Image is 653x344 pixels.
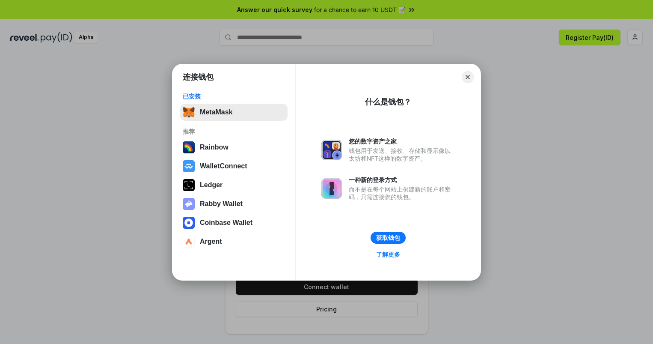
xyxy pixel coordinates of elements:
div: Argent [200,238,222,245]
button: Coinbase Wallet [180,214,288,231]
img: svg+xml,%3Csvg%20xmlns%3D%22http%3A%2F%2Fwww.w3.org%2F2000%2Fsvg%22%20fill%3D%22none%22%20viewBox... [321,140,342,160]
img: svg+xml,%3Csvg%20width%3D%2228%22%20height%3D%2228%22%20viewBox%3D%220%200%2028%2028%22%20fill%3D... [183,236,195,248]
div: 钱包用于发送、接收、存储和显示像以太坊和NFT这样的数字资产。 [349,147,455,162]
div: 一种新的登录方式 [349,176,455,184]
div: 什么是钱包？ [365,97,411,107]
button: Close [462,71,474,83]
button: WalletConnect [180,158,288,175]
button: Rainbow [180,139,288,156]
div: 推荐 [183,128,285,135]
button: Ledger [180,176,288,194]
button: Rabby Wallet [180,195,288,212]
div: Rainbow [200,144,229,151]
img: svg+xml,%3Csvg%20xmlns%3D%22http%3A%2F%2Fwww.w3.org%2F2000%2Fsvg%22%20width%3D%2228%22%20height%3... [183,179,195,191]
img: svg+xml,%3Csvg%20fill%3D%22none%22%20height%3D%2233%22%20viewBox%3D%220%200%2035%2033%22%20width%... [183,106,195,118]
h1: 连接钱包 [183,72,214,82]
div: 而不是在每个网站上创建新的账户和密码，只需连接您的钱包。 [349,185,455,201]
img: svg+xml,%3Csvg%20xmlns%3D%22http%3A%2F%2Fwww.w3.org%2F2000%2Fsvg%22%20fill%3D%22none%22%20viewBox... [321,178,342,199]
div: Ledger [200,181,223,189]
img: svg+xml,%3Csvg%20xmlns%3D%22http%3A%2F%2Fwww.w3.org%2F2000%2Fsvg%22%20fill%3D%22none%22%20viewBox... [183,198,195,210]
div: Coinbase Wallet [200,219,252,227]
img: svg+xml,%3Csvg%20width%3D%22120%22%20height%3D%22120%22%20viewBox%3D%220%200%20120%20120%22%20fil... [183,141,195,153]
div: 了解更多 [376,251,400,258]
button: MetaMask [180,104,288,121]
div: Rabby Wallet [200,200,243,208]
div: 获取钱包 [376,234,400,242]
button: Argent [180,233,288,250]
div: 已安装 [183,93,285,100]
img: svg+xml,%3Csvg%20width%3D%2228%22%20height%3D%2228%22%20viewBox%3D%220%200%2028%2028%22%20fill%3D... [183,217,195,229]
a: 了解更多 [371,249,405,260]
img: svg+xml,%3Csvg%20width%3D%2228%22%20height%3D%2228%22%20viewBox%3D%220%200%2028%2028%22%20fill%3D... [183,160,195,172]
div: WalletConnect [200,162,247,170]
div: MetaMask [200,108,232,116]
div: 您的数字资产之家 [349,138,455,145]
button: 获取钱包 [371,232,406,244]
